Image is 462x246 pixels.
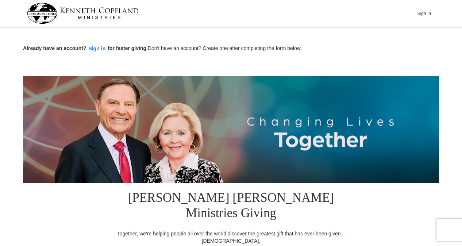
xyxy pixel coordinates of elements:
div: Together, we're helping people all over the world discover the greatest gift that has ever been g... [112,230,350,245]
p: Don't have an account? Create one after completing the form below. [23,45,439,53]
img: kcm-header-logo.svg [27,3,139,24]
button: Sign In [413,8,435,19]
h1: [PERSON_NAME] [PERSON_NAME] Ministries Giving [112,183,350,230]
button: Sign in [86,45,108,53]
strong: Already have an account? for faster giving. [23,45,148,51]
